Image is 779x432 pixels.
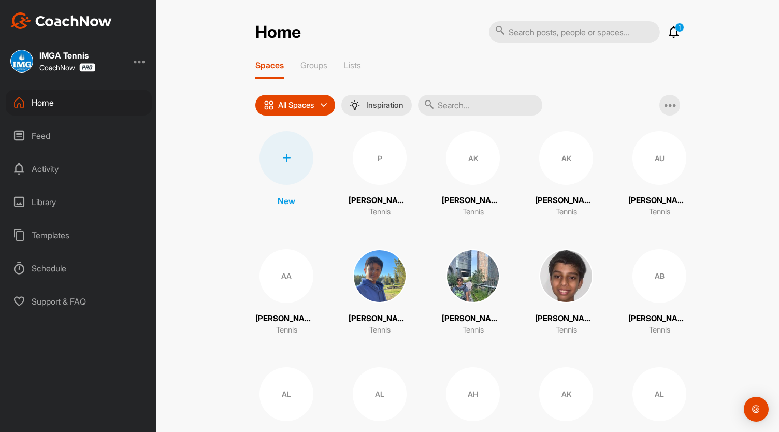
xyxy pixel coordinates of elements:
p: [PERSON_NAME] [535,313,597,325]
p: Tennis [369,324,391,336]
img: square_62bbc83e52dc66548c228cb38e78c46a.jpg [446,249,500,303]
div: AA [259,249,313,303]
p: All Spaces [278,101,314,109]
div: Feed [6,123,152,149]
img: square_e46318fb3d9c05f408fbd78cab9da5cc.jpg [539,249,593,303]
p: [PERSON_NAME] [442,195,504,207]
div: Activity [6,156,152,182]
a: AB[PERSON_NAME]Tennis [628,249,690,336]
p: Tennis [369,206,391,218]
img: CoachNow [10,12,112,29]
p: Tennis [276,324,297,336]
div: AU [632,131,686,185]
div: Templates [6,222,152,248]
div: Open Intercom Messenger [744,397,769,422]
div: AK [446,131,500,185]
div: Library [6,189,152,215]
p: [PERSON_NAME] [349,195,411,207]
img: square_591d8b884750abe87bf51114fb3e6042.jpg [353,249,407,303]
p: [PERSON_NAME] [255,313,318,325]
p: Groups [300,60,327,70]
a: AK[PERSON_NAME]Tennis [442,131,504,218]
div: AB [632,249,686,303]
div: AL [353,367,407,421]
p: [PERSON_NAME] [349,313,411,325]
p: Lists [344,60,361,70]
img: CoachNow Pro [79,63,95,72]
p: Tennis [649,206,670,218]
div: AH [446,367,500,421]
div: P [353,131,407,185]
img: square_fbd24ebe9e7d24b63c563b236df2e5b1.jpg [10,50,33,73]
p: New [278,195,295,207]
div: Home [6,90,152,116]
p: [PERSON_NAME] [628,195,690,207]
a: [PERSON_NAME]Tennis [535,249,597,336]
div: Schedule [6,255,152,281]
input: Search posts, people or spaces... [489,21,660,43]
h2: Home [255,22,301,42]
img: icon [264,100,274,110]
p: Tennis [463,324,484,336]
p: Inspiration [366,101,403,109]
p: Tennis [463,206,484,218]
div: CoachNow [39,63,95,72]
p: 1 [675,23,684,32]
div: AL [632,367,686,421]
img: menuIcon [350,100,360,110]
p: [PERSON_NAME] [535,195,597,207]
p: Tennis [556,206,577,218]
p: [PERSON_NAME] [628,313,690,325]
p: Tennis [649,324,670,336]
a: AA[PERSON_NAME]Tennis [255,249,318,336]
p: Tennis [556,324,577,336]
p: Spaces [255,60,284,70]
a: AU[PERSON_NAME]Tennis [628,131,690,218]
input: Search... [418,95,542,116]
p: [PERSON_NAME] [442,313,504,325]
a: P[PERSON_NAME]Tennis [349,131,411,218]
a: [PERSON_NAME]Tennis [442,249,504,336]
div: AK [539,131,593,185]
div: Support & FAQ [6,289,152,314]
div: AL [259,367,313,421]
div: AK [539,367,593,421]
a: AK[PERSON_NAME]Tennis [535,131,597,218]
div: IMGA Tennis [39,51,95,60]
a: [PERSON_NAME]Tennis [349,249,411,336]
